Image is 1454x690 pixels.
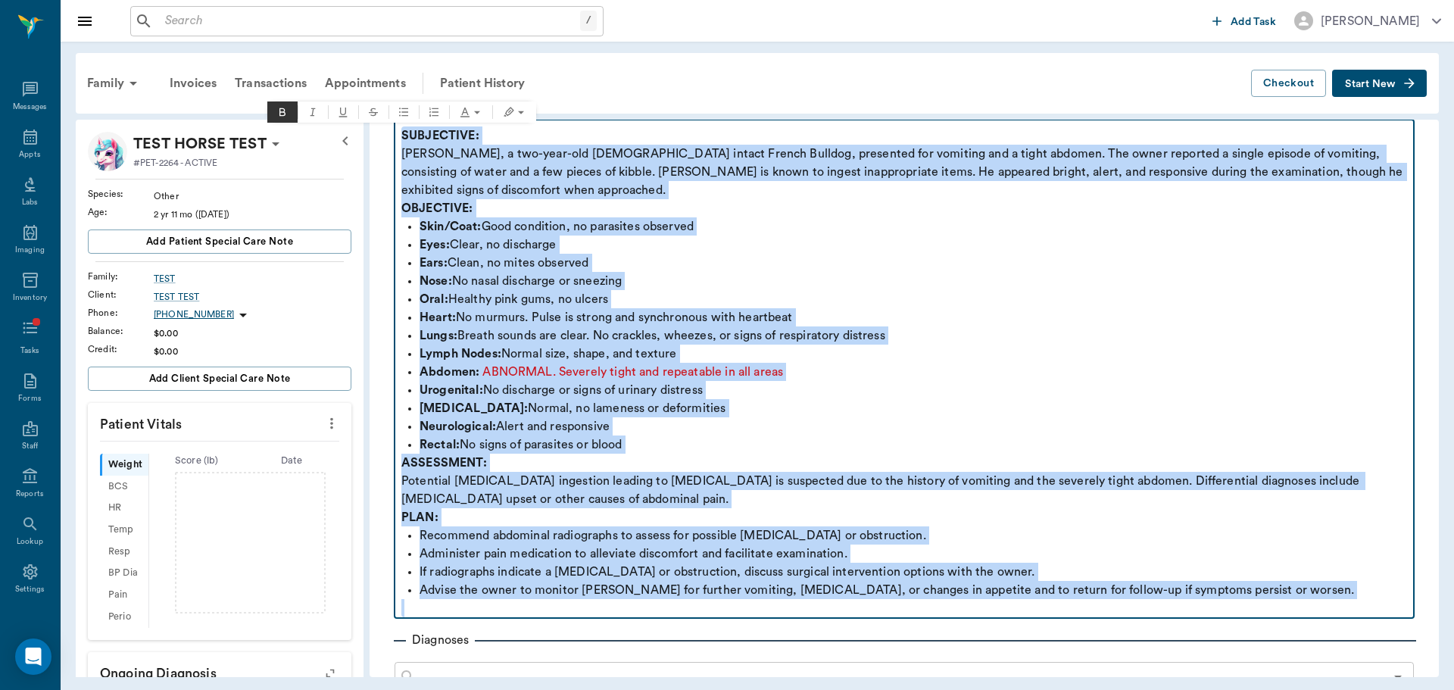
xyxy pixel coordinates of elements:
[431,65,534,101] a: Patient History
[244,454,339,468] div: Date
[420,526,1407,545] p: Recommend abdominal radiographs to assess for possible [MEDICAL_DATA] or obstruction.
[100,476,148,498] div: BCS
[20,345,39,357] div: Tasks
[401,130,479,142] strong: SUBJECTIVE:
[19,149,40,161] div: Appts
[420,345,1407,363] p: Normal size, shape, and texture
[154,290,351,304] a: TEST TEST
[1387,667,1409,688] button: Open
[358,101,388,123] span: Strikethrough (⌃D)
[100,541,148,563] div: Resp
[78,65,151,101] div: Family
[420,436,1407,454] p: No signs of parasites or blood
[88,229,351,254] button: Add patient Special Care Note
[100,606,148,628] div: Perio
[133,132,267,156] p: TEST HORSE TEST
[88,403,351,441] p: Patient Vitals
[420,348,501,360] strong: Lymph Nodes:
[267,101,298,123] span: Bold (⌃B)
[17,536,43,548] div: Lookup
[146,233,293,250] span: Add patient Special Care Note
[316,65,415,101] a: Appointments
[100,454,148,476] div: Weight
[154,272,351,286] a: TEST
[100,519,148,541] div: Temp
[401,454,1407,508] p: Potential [MEDICAL_DATA] ingestion leading to [MEDICAL_DATA] is suspected due to the history of v...
[13,101,48,113] div: Messages
[420,581,1407,599] p: Advise the owner to monitor [PERSON_NAME] for further vomiting, [MEDICAL_DATA], or changes in app...
[450,101,492,123] button: Text color
[1206,7,1282,35] button: Add Task
[88,205,154,219] div: Age :
[401,126,1407,199] p: [PERSON_NAME], a two-year-old [DEMOGRAPHIC_DATA] intact French Bulldog, presented for vomiting an...
[419,101,449,123] button: Ordered list
[70,6,100,36] button: Close drawer
[420,275,452,287] strong: Nose:
[406,631,475,649] p: Diagnoses
[159,11,580,32] input: Search
[100,584,148,606] div: Pain
[1321,12,1420,30] div: [PERSON_NAME]
[388,101,419,123] span: Bulleted list (⌃⇧8)
[401,202,473,214] strong: OBJECTIVE:
[16,489,44,500] div: Reports
[420,220,482,233] strong: Skin/Coat:
[420,254,1407,272] p: Clean, no mites observed
[401,511,438,523] strong: PLAN:
[161,65,226,101] a: Invoices
[88,306,154,320] div: Phone :
[100,498,148,520] div: HR
[13,292,47,304] div: Inventory
[420,366,479,378] strong: Abdomen:
[420,326,1407,345] p: Breath sounds are clear. No crackles, wheezes, or signs of respiratory distress
[420,272,1407,290] p: No nasal discharge or sneezing
[18,393,41,404] div: Forms
[88,187,154,201] div: Species :
[420,439,460,451] strong: Rectal:
[88,367,351,391] button: Add client Special Care Note
[420,563,1407,581] p: If radiographs indicate a [MEDICAL_DATA] or obstruction, discuss surgical intervention options wi...
[22,197,38,208] div: Labs
[493,101,536,123] button: Text highlight
[419,101,449,123] span: Ordered list (⌃⇧9)
[88,652,351,690] p: Ongoing diagnosis
[401,457,487,469] strong: ASSESSMENT:
[420,217,1407,236] p: Good condition, no parasites observed
[154,208,351,221] div: 2 yr 11 mo ([DATE])
[1251,70,1326,98] button: Checkout
[154,308,234,321] p: [PHONE_NUMBER]
[328,101,358,123] span: Underline (⌃U)
[358,101,388,123] button: Strikethrough
[226,65,316,101] a: Transactions
[420,290,1407,308] p: Healthy pink gums, no ulcers
[149,454,245,468] div: Score ( lb )
[420,236,1407,254] p: Clear, no discharge
[1332,70,1427,98] button: Start New
[88,132,127,171] img: Profile Image
[88,324,154,338] div: Balance :
[320,411,344,436] button: more
[15,245,45,256] div: Imaging
[420,239,450,251] strong: Eyes:
[420,293,448,305] strong: Oral:
[420,257,448,269] strong: Ears:
[149,370,291,387] span: Add client Special Care Note
[1282,7,1453,35] button: [PERSON_NAME]
[100,563,148,585] div: BP Dia
[267,101,298,123] button: Bold
[420,308,1407,326] p: No murmurs. Pulse is strong and synchronous with heartbeat
[15,584,45,595] div: Settings
[154,345,351,358] div: $0.00
[88,288,154,301] div: Client :
[298,101,328,123] button: Italic
[420,399,1407,417] p: Normal, no lameness or deformities
[420,381,1407,399] p: No discharge or signs of urinary distress
[420,545,1407,563] p: Administer pain medication to alleviate discomfort and facilitate examination.
[22,441,38,452] div: Staff
[88,342,154,356] div: Credit :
